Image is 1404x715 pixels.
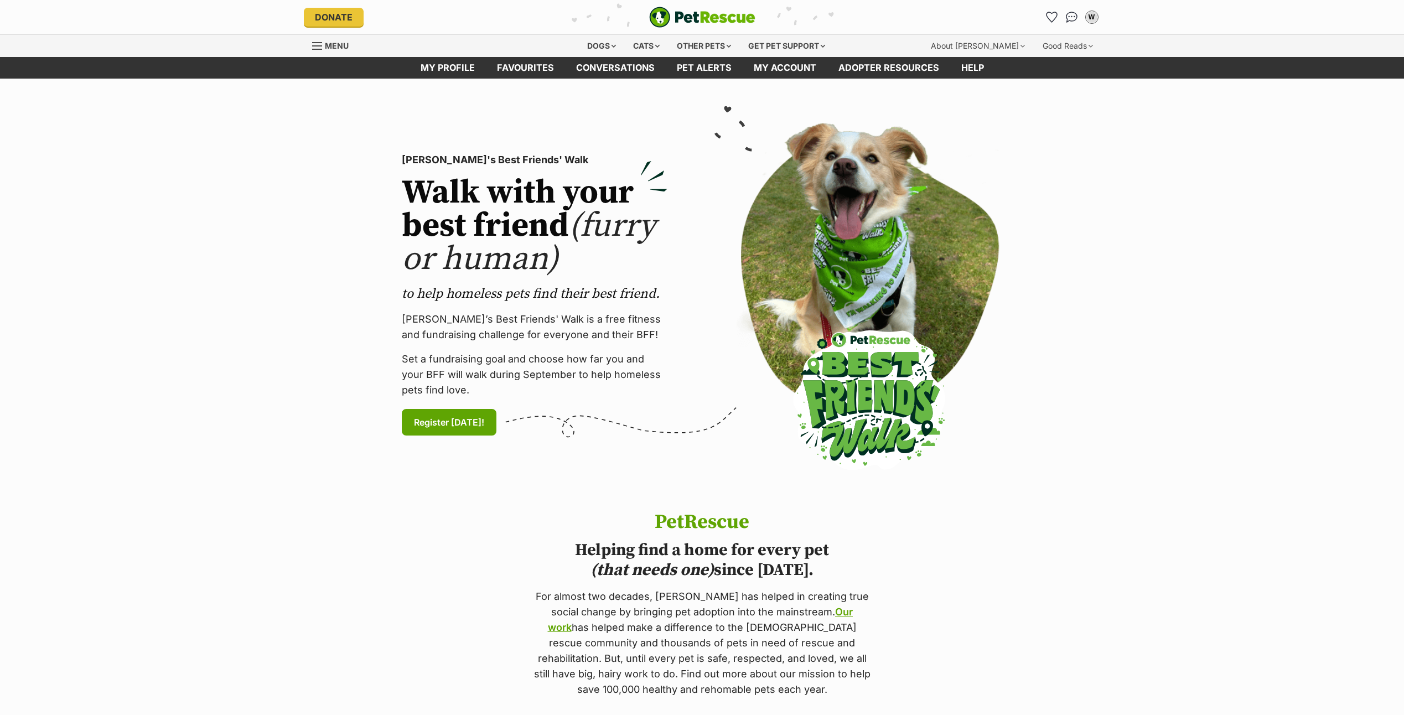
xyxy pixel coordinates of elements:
[402,285,667,303] p: to help homeless pets find their best friend.
[325,41,349,50] span: Menu
[1083,8,1101,26] button: My account
[669,35,739,57] div: Other pets
[743,57,827,79] a: My account
[532,589,873,697] p: For almost two decades, [PERSON_NAME] has helped in creating true social change by bringing pet a...
[827,57,950,79] a: Adopter resources
[1063,8,1081,26] a: Conversations
[486,57,565,79] a: Favourites
[923,35,1033,57] div: About [PERSON_NAME]
[649,7,755,28] img: logo-e224e6f780fb5917bec1dbf3a21bbac754714ae5b6737aabdf751b685950b380.svg
[649,7,755,28] a: PetRescue
[1043,8,1101,26] ul: Account quick links
[402,312,667,343] p: [PERSON_NAME]’s Best Friends' Walk is a free fitness and fundraising challenge for everyone and t...
[532,540,873,580] h2: Helping find a home for every pet since [DATE].
[1043,8,1061,26] a: Favourites
[402,152,667,168] p: [PERSON_NAME]'s Best Friends' Walk
[304,8,364,27] a: Donate
[1066,12,1077,23] img: chat-41dd97257d64d25036548639549fe6c8038ab92f7586957e7f3b1b290dea8141.svg
[402,409,496,436] a: Register [DATE]!
[402,205,656,280] span: (furry or human)
[565,57,666,79] a: conversations
[950,57,995,79] a: Help
[1086,12,1097,23] div: W
[1035,35,1101,57] div: Good Reads
[402,351,667,398] p: Set a fundraising goal and choose how far you and your BFF will walk during September to help hom...
[402,177,667,276] h2: Walk with your best friend
[579,35,624,57] div: Dogs
[590,559,714,581] i: (that needs one)
[740,35,833,57] div: Get pet support
[410,57,486,79] a: My profile
[414,416,484,429] span: Register [DATE]!
[532,511,873,533] h1: PetRescue
[666,57,743,79] a: Pet alerts
[625,35,667,57] div: Cats
[312,35,356,55] a: Menu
